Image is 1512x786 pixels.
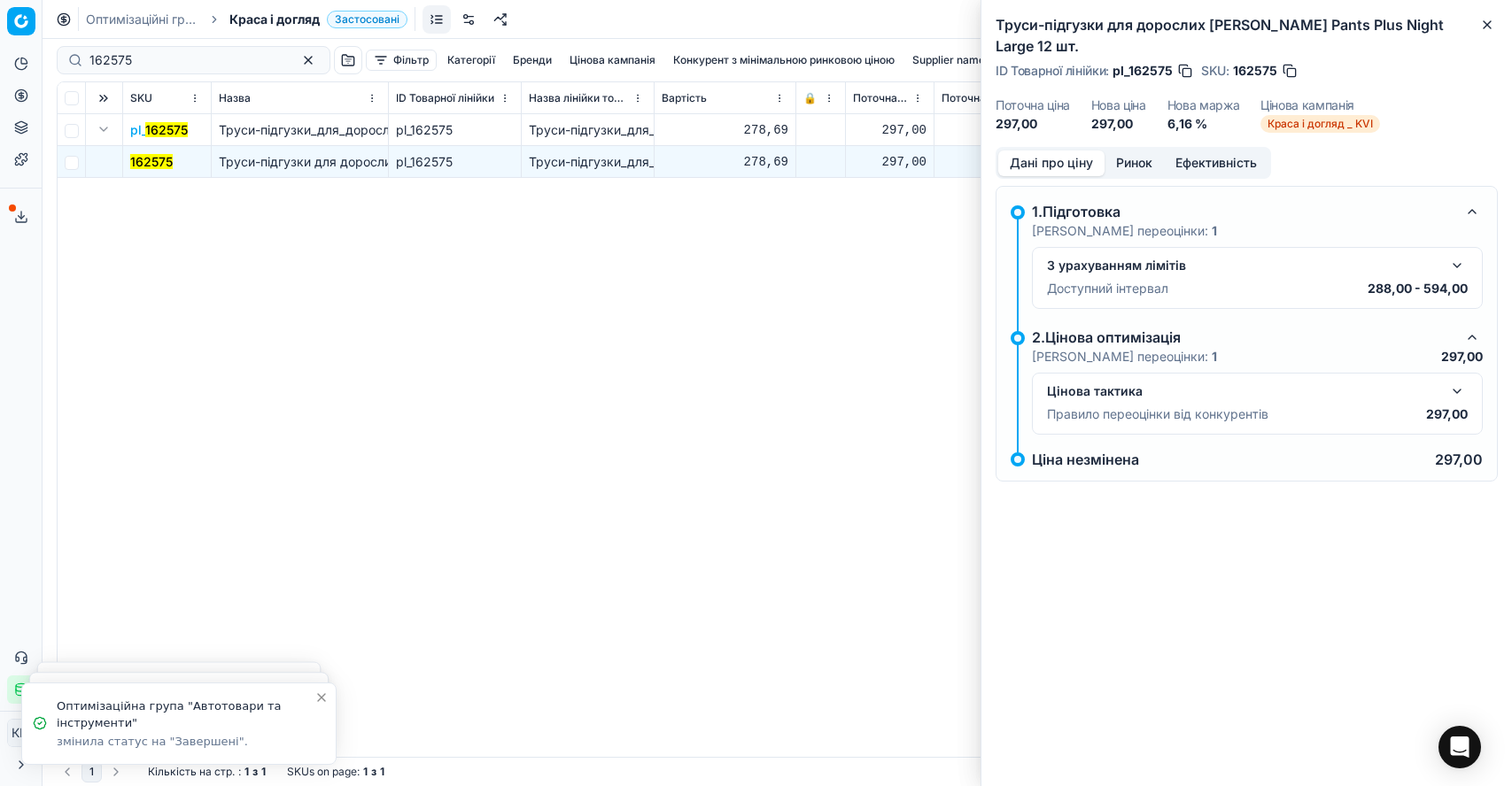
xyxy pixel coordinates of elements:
div: Труси-підгузки_для_дорослих_Tena_Pants_Plus_Night_Largе_12_шт. [529,121,647,139]
mark: 162575 [130,154,173,169]
strong: з [252,765,258,779]
div: pl_162575 [396,121,514,139]
button: Go to next page [105,761,127,782]
a: Оптимізаційні групи [86,11,199,28]
button: Дані про ціну [998,150,1105,176]
button: 162575 [130,153,173,171]
button: КM [7,719,35,747]
div: pl_162575 [396,153,514,171]
button: Категорії [440,50,502,71]
button: Ефективність [1164,150,1268,176]
dt: Поточна ціна [996,99,1070,112]
div: 297,00 [942,153,1059,171]
span: Назва лінійки товарів [529,91,629,105]
button: 1 [81,761,102,782]
span: Кількість на стр. [148,765,235,779]
dt: Цінова кампанія [1260,99,1380,112]
span: Краса і догляд [229,11,320,28]
p: 297,00 [1441,348,1483,366]
button: Close toast [311,687,332,708]
p: Ціна незмінена [1032,452,1139,466]
span: Труси-підгузки_для_дорослих_Tena_Pants_Plus_Night_Largе_12_шт. [219,122,623,137]
div: : [148,765,266,779]
span: Поточна промо ціна [942,91,1042,105]
div: Труси-підгузки_для_дорослих_Tena_Pants_Plus_Night_Largе_12_шт. [529,153,647,171]
span: 162575 [1233,62,1277,80]
div: 278,69 [662,153,788,171]
strong: 1 [1212,223,1217,238]
div: 278,69 [662,121,788,139]
nav: pagination [57,761,127,782]
button: Бренди [506,50,559,71]
span: Вартість [662,91,707,105]
span: Труси-підгузки для дорослих [PERSON_NAME] Pants Plus Night Largе 12 шт. [219,154,680,169]
div: 297,00 [942,121,1059,139]
div: 297,00 [853,121,927,139]
strong: 1 [261,765,266,779]
div: 1.Підготовка [1032,201,1454,222]
dd: 297,00 [1091,115,1146,133]
div: З урахуванням лімітів [1047,257,1439,274]
strong: 1 [363,765,368,779]
p: 288,00 - 594,00 [1368,280,1468,297]
mark: 162575 [145,122,188,137]
dt: Нова ціна [1091,99,1146,112]
div: змінила статус на "Завершені". [57,734,314,750]
span: Назва [219,91,251,105]
span: КM [8,720,35,746]
p: 297,00 [1435,452,1483,466]
div: 2.Цінова оптимізація [1032,327,1454,348]
span: SKU : [1201,65,1229,77]
button: Supplier name [905,50,992,71]
p: [PERSON_NAME] переоцінки: [1032,348,1217,366]
div: Оптимізаційна група "Автотовари та інструменти" [57,697,314,732]
button: Цінова кампанія [562,50,663,71]
button: Конкурент з мінімальною ринковою ціною [666,50,902,71]
span: Поточна ціна [853,91,909,105]
span: Застосовані [327,11,407,28]
span: Краса і догляд _ KVI [1260,115,1380,133]
p: Правило переоцінки від конкурентів [1047,405,1268,423]
p: 297,00 [1426,405,1468,423]
strong: 1 [244,765,249,779]
dd: 6,16 % [1167,115,1240,133]
input: Пошук по SKU або назві [89,51,283,69]
dd: 297,00 [996,115,1070,133]
strong: 1 [380,765,384,779]
div: Цінова тактика [1047,382,1439,400]
span: SKU [130,91,152,105]
div: Open Intercom Messenger [1438,726,1481,768]
strong: 1 [1212,349,1217,364]
p: [PERSON_NAME] переоцінки: [1032,222,1217,240]
span: pl_ [130,121,188,139]
span: ID Товарної лінійки : [996,65,1109,77]
span: ID Товарної лінійки [396,91,494,105]
nav: breadcrumb [86,11,407,28]
div: 297,00 [853,153,927,171]
dt: Нова маржа [1167,99,1240,112]
button: Go to previous page [57,761,78,782]
button: pl_162575 [130,121,188,139]
span: SKUs on page : [287,765,360,779]
p: Доступний інтервал [1047,280,1168,297]
span: pl_162575 [1113,62,1173,80]
button: Фільтр [366,50,437,71]
button: Expand [93,119,114,140]
h2: Труси-підгузки для дорослих [PERSON_NAME] Pants Plus Night Largе 12 шт. [996,14,1498,57]
strong: з [371,765,376,779]
span: Краса і доглядЗастосовані [229,11,407,28]
span: 🔒 [803,91,817,105]
button: Expand all [93,88,114,109]
button: Ринок [1105,150,1164,176]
